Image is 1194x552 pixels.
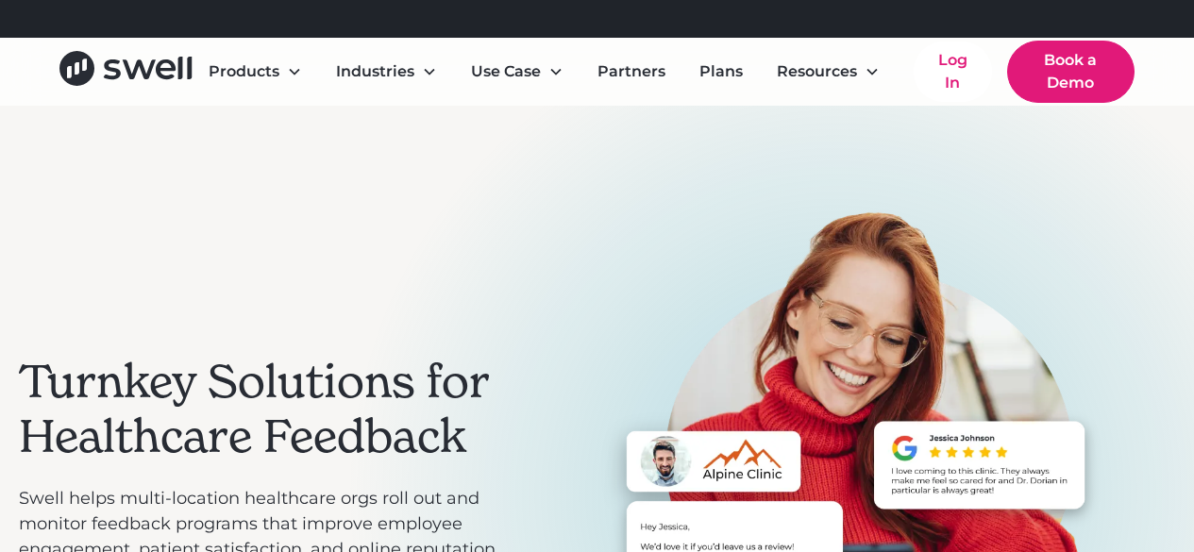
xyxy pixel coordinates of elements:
h2: Turnkey Solutions for Healthcare Feedback [19,355,506,463]
div: Resources [762,53,895,91]
div: Products [193,53,317,91]
a: Log In [914,42,992,102]
div: Use Case [456,53,579,91]
a: Partners [582,53,681,91]
div: Use Case [471,60,541,83]
div: Products [209,60,279,83]
div: Industries [321,53,452,91]
a: Book a Demo [1007,41,1135,103]
div: Industries [336,60,414,83]
div: Resources [777,60,857,83]
a: home [59,51,193,92]
a: Plans [684,53,758,91]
